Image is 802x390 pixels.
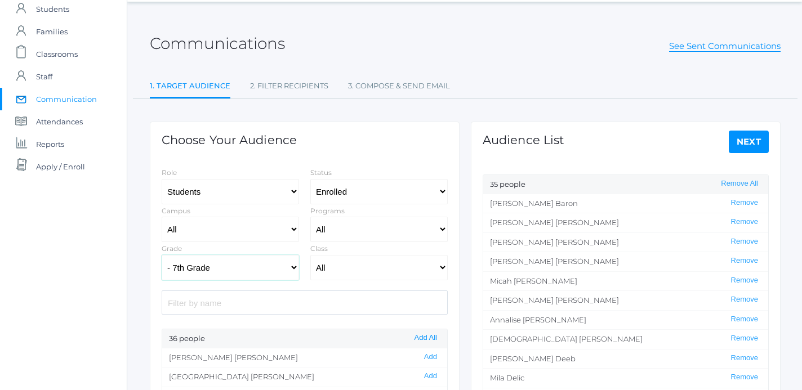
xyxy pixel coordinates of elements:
a: See Sent Communications [669,41,781,52]
button: Remove [728,295,761,304]
li: [DEMOGRAPHIC_DATA] [PERSON_NAME] [483,329,768,349]
h1: Audience List [483,133,564,146]
button: Remove [728,198,761,208]
a: 1. Target Audience [150,75,230,99]
button: Remove [728,256,761,266]
label: Campus [162,207,190,215]
span: Families [36,20,68,43]
label: Role [162,168,177,177]
input: Filter by name [162,290,448,315]
span: Communication [36,88,97,110]
button: Remove [728,237,761,246]
button: Remove All [718,179,761,189]
button: Remove [728,353,761,363]
button: Remove [728,315,761,324]
li: [PERSON_NAME] [PERSON_NAME] [483,252,768,271]
div: 35 people [483,175,768,194]
button: Remove [728,373,761,382]
h2: Communications [150,35,285,52]
span: Classrooms [36,43,78,65]
h1: Choose Your Audience [162,133,297,146]
li: [PERSON_NAME] [PERSON_NAME] [483,290,768,310]
label: Programs [310,207,345,215]
a: 2. Filter Recipients [250,75,328,97]
li: [GEOGRAPHIC_DATA] [PERSON_NAME] [162,367,447,387]
span: Apply / Enroll [36,155,85,178]
label: Status [310,168,332,177]
span: Reports [36,133,64,155]
button: Add [421,352,440,362]
button: Add [421,371,440,381]
label: Class [310,244,328,253]
li: [PERSON_NAME] Baron [483,194,768,213]
span: Staff [36,65,52,88]
label: Grade [162,244,182,253]
button: Remove [728,276,761,285]
li: Micah [PERSON_NAME] [483,271,768,291]
button: Add All [411,333,440,343]
li: Annalise [PERSON_NAME] [483,310,768,330]
button: Remove [728,334,761,343]
a: Next [729,131,769,153]
a: 3. Compose & Send Email [348,75,450,97]
li: [PERSON_NAME] [PERSON_NAME] [483,213,768,232]
li: [PERSON_NAME] Deeb [483,349,768,369]
li: [PERSON_NAME] [PERSON_NAME] [162,348,447,367]
div: 36 people [162,329,447,348]
li: [PERSON_NAME] [PERSON_NAME] [483,232,768,252]
span: Attendances [36,110,83,133]
li: Mila Delic [483,368,768,388]
button: Remove [728,217,761,227]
